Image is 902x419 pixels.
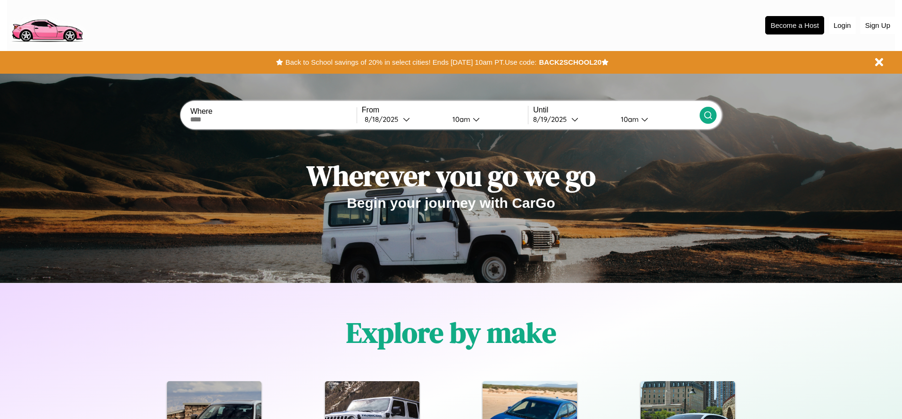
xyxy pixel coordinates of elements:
button: Sign Up [860,17,895,34]
label: From [362,106,528,114]
h1: Explore by make [346,313,556,352]
div: 10am [448,115,473,124]
label: Where [190,107,356,116]
button: Back to School savings of 20% in select cities! Ends [DATE] 10am PT.Use code: [283,56,539,69]
button: 10am [613,114,699,124]
label: Until [533,106,699,114]
div: 10am [616,115,641,124]
div: 8 / 19 / 2025 [533,115,571,124]
button: 8/18/2025 [362,114,445,124]
div: 8 / 18 / 2025 [365,115,403,124]
button: 10am [445,114,528,124]
img: logo [7,5,87,44]
button: Login [829,17,856,34]
button: Become a Host [765,16,824,34]
b: BACK2SCHOOL20 [539,58,601,66]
